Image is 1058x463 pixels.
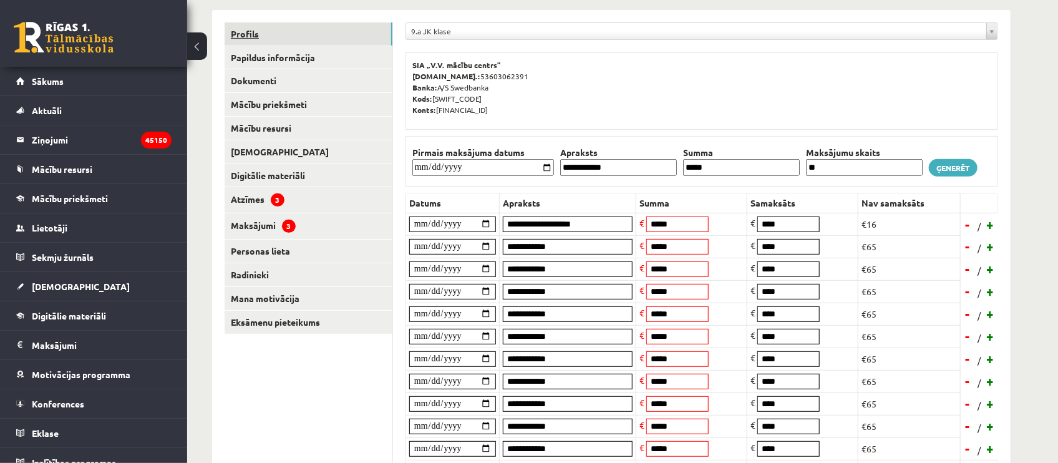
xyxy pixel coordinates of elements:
td: €65 [858,370,961,392]
span: / [976,399,983,412]
span: 3 [271,193,284,207]
span: € [639,352,644,363]
span: Motivācijas programma [32,369,130,380]
a: - [962,417,974,436]
a: + [984,215,997,234]
a: - [962,260,974,278]
th: Nav samaksāts [858,193,961,213]
a: Sākums [16,67,172,95]
th: Apraksts [500,193,636,213]
span: [DEMOGRAPHIC_DATA] [32,281,130,292]
a: 9.a JK klase [406,23,997,39]
a: Lietotāji [16,213,172,242]
td: €65 [858,348,961,370]
i: 45150 [141,132,172,149]
a: + [984,417,997,436]
td: €65 [858,303,961,325]
span: / [976,286,983,300]
b: Konts: [412,105,436,115]
a: [DEMOGRAPHIC_DATA] [225,140,392,163]
span: Eklase [32,427,59,439]
span: / [976,421,983,434]
span: € [639,217,644,228]
a: Aktuāli [16,96,172,125]
a: - [962,394,974,413]
a: Personas lieta [225,240,392,263]
span: € [750,262,755,273]
span: € [639,442,644,453]
legend: Maksājumi [32,331,172,359]
th: Apraksts [557,146,680,159]
td: €16 [858,213,961,235]
a: Maksājumi3 [225,213,392,239]
span: € [750,329,755,341]
a: Papildus informācija [225,46,392,69]
a: - [962,305,974,323]
a: Mācību resursi [225,117,392,140]
a: Maksājumi [16,331,172,359]
a: Mācību priekšmeti [16,184,172,213]
th: Datums [406,193,500,213]
a: Ģenerēt [929,159,978,177]
a: Eklase [16,419,172,447]
span: Digitālie materiāli [32,310,106,321]
span: € [639,374,644,386]
b: Banka: [412,82,437,92]
a: + [984,282,997,301]
span: 3 [282,220,296,233]
a: Motivācijas programma [16,360,172,389]
a: + [984,372,997,391]
span: € [639,397,644,408]
span: / [976,444,983,457]
td: €65 [858,325,961,348]
span: € [639,285,644,296]
a: + [984,439,997,458]
a: [DEMOGRAPHIC_DATA] [16,272,172,301]
a: - [962,215,974,234]
a: Profils [225,22,392,46]
span: € [750,217,755,228]
a: Digitālie materiāli [16,301,172,330]
td: €65 [858,280,961,303]
a: Radinieki [225,263,392,286]
span: 9.a JK klase [411,23,981,39]
span: / [976,354,983,367]
span: / [976,331,983,344]
p: 53603062391 A/S Swedbanka [SWIFT_CODE] [FINANCIAL_ID] [412,59,991,115]
a: Dokumenti [225,69,392,92]
th: Summa [680,146,803,159]
a: - [962,349,974,368]
a: Mana motivācija [225,287,392,310]
a: - [962,439,974,458]
a: + [984,349,997,368]
span: € [639,329,644,341]
a: Sekmju žurnāls [16,243,172,271]
td: €65 [858,258,961,280]
span: € [750,442,755,453]
span: € [639,262,644,273]
span: € [750,374,755,386]
a: Mācību priekšmeti [225,93,392,116]
a: - [962,327,974,346]
a: Eksāmenu pieteikums [225,311,392,334]
a: Digitālie materiāli [225,164,392,187]
a: - [962,282,974,301]
span: / [976,220,983,233]
a: + [984,305,997,323]
td: €65 [858,437,961,460]
a: Konferences [16,389,172,418]
span: Mācību priekšmeti [32,193,108,204]
b: [DOMAIN_NAME].: [412,71,480,81]
span: € [750,240,755,251]
a: + [984,327,997,346]
a: Mācību resursi [16,155,172,183]
a: + [984,394,997,413]
a: - [962,237,974,256]
span: € [750,352,755,363]
span: Mācību resursi [32,163,92,175]
a: Ziņojumi45150 [16,125,172,154]
td: €65 [858,415,961,437]
a: Rīgas 1. Tālmācības vidusskola [14,22,114,53]
span: € [639,307,644,318]
td: €65 [858,392,961,415]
